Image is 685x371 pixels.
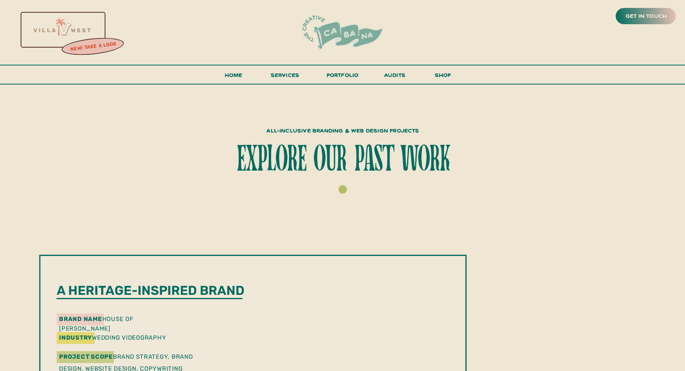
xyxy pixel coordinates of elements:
[59,333,238,341] p: wedding videography
[424,70,462,84] a: shop
[324,70,361,85] a: portfolio
[624,11,668,22] a: get in touch
[59,314,176,322] p: house of [PERSON_NAME]
[59,334,92,341] b: industry
[383,70,407,84] a: audits
[271,71,300,79] span: services
[59,353,113,360] b: Project Scope
[236,125,450,133] p: all-inclusive branding & web design projects
[61,39,126,55] a: new! take a look
[268,70,302,85] a: services
[59,315,102,323] b: brand name
[205,142,480,178] h1: explore our past work
[57,283,247,299] p: A heritage-inspired brand
[221,70,246,85] a: Home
